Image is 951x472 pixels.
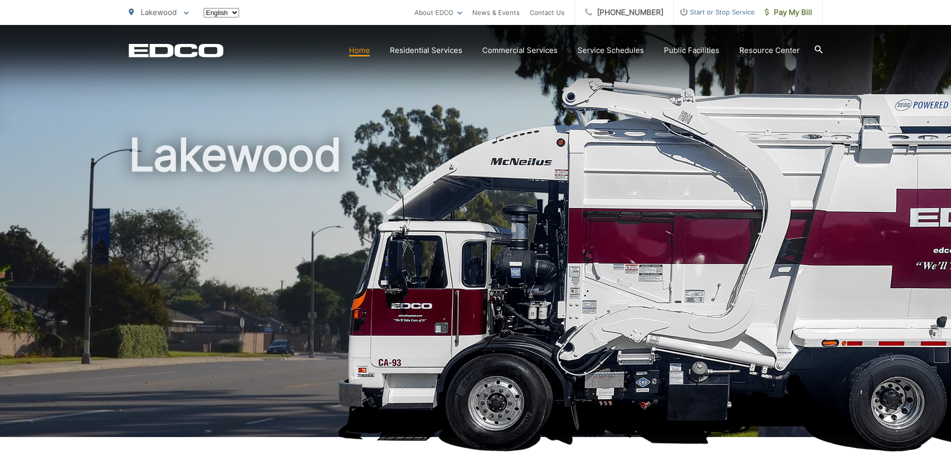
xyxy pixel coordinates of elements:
a: Resource Center [739,44,800,56]
a: News & Events [472,6,520,18]
a: About EDCO [414,6,462,18]
a: Service Schedules [578,44,644,56]
a: Public Facilities [664,44,719,56]
h1: Lakewood [129,130,823,446]
span: Lakewood [141,7,177,17]
a: Commercial Services [482,44,558,56]
span: Pay My Bill [765,6,812,18]
a: Home [349,44,370,56]
a: Contact Us [530,6,565,18]
a: EDCD logo. Return to the homepage. [129,43,224,57]
select: Select a language [204,8,239,17]
a: Residential Services [390,44,462,56]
